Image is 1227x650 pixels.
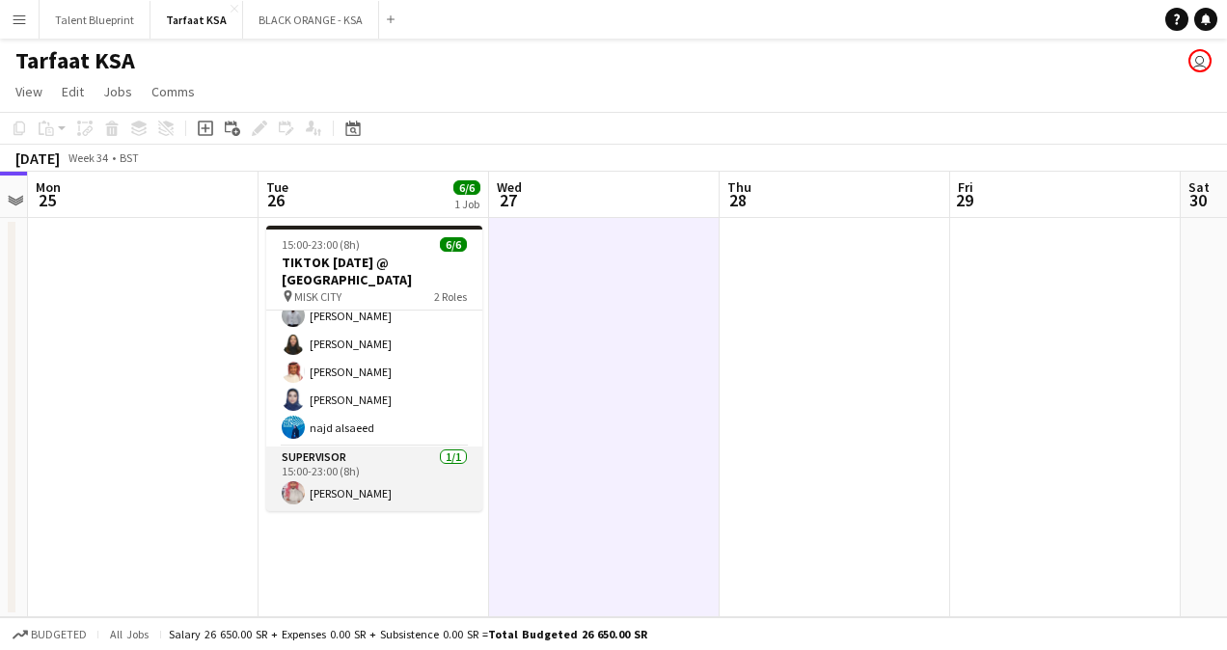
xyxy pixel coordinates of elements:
span: 2 Roles [434,289,467,304]
span: All jobs [106,627,152,641]
button: Budgeted [10,624,90,645]
span: 6/6 [453,180,480,195]
span: 6/6 [440,237,467,252]
h3: TIKTOK [DATE] @ [GEOGRAPHIC_DATA] [266,254,482,288]
span: Sat [1188,178,1210,196]
div: BST [120,150,139,165]
app-job-card: 15:00-23:00 (8h)6/6TIKTOK [DATE] @ [GEOGRAPHIC_DATA] MISK CITY2 RolesHost/Hostess5/515:00-23:00 (... [266,226,482,511]
div: [DATE] [15,149,60,168]
span: 28 [724,189,751,211]
a: View [8,79,50,104]
span: Wed [497,178,522,196]
span: 27 [494,189,522,211]
span: 25 [33,189,61,211]
button: BLACK ORANGE - KSA [243,1,379,39]
span: Week 34 [64,150,112,165]
span: Edit [62,83,84,100]
span: MISK CITY [294,289,341,304]
span: 30 [1186,189,1210,211]
span: Total Budgeted 26 650.00 SR [488,627,647,641]
a: Comms [144,79,203,104]
div: Salary 26 650.00 SR + Expenses 0.00 SR + Subsistence 0.00 SR = [169,627,647,641]
span: Thu [727,178,751,196]
a: Jobs [95,79,140,104]
app-card-role: Supervisor1/115:00-23:00 (8h)[PERSON_NAME] [266,447,482,512]
h1: Tarfaat KSA [15,46,135,75]
span: Comms [151,83,195,100]
app-card-role: Host/Hostess5/515:00-23:00 (8h)[PERSON_NAME][PERSON_NAME][PERSON_NAME][PERSON_NAME]najd alsaeed [266,269,482,447]
div: 1 Job [454,197,479,211]
app-user-avatar: Abdulwahab Al Hijan [1188,49,1212,72]
button: Talent Blueprint [40,1,150,39]
span: Budgeted [31,628,87,641]
span: Mon [36,178,61,196]
span: 29 [955,189,973,211]
span: 26 [263,189,288,211]
span: Tue [266,178,288,196]
span: View [15,83,42,100]
span: Jobs [103,83,132,100]
a: Edit [54,79,92,104]
span: 15:00-23:00 (8h) [282,237,360,252]
button: Tarfaat KSA [150,1,243,39]
span: Fri [958,178,973,196]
